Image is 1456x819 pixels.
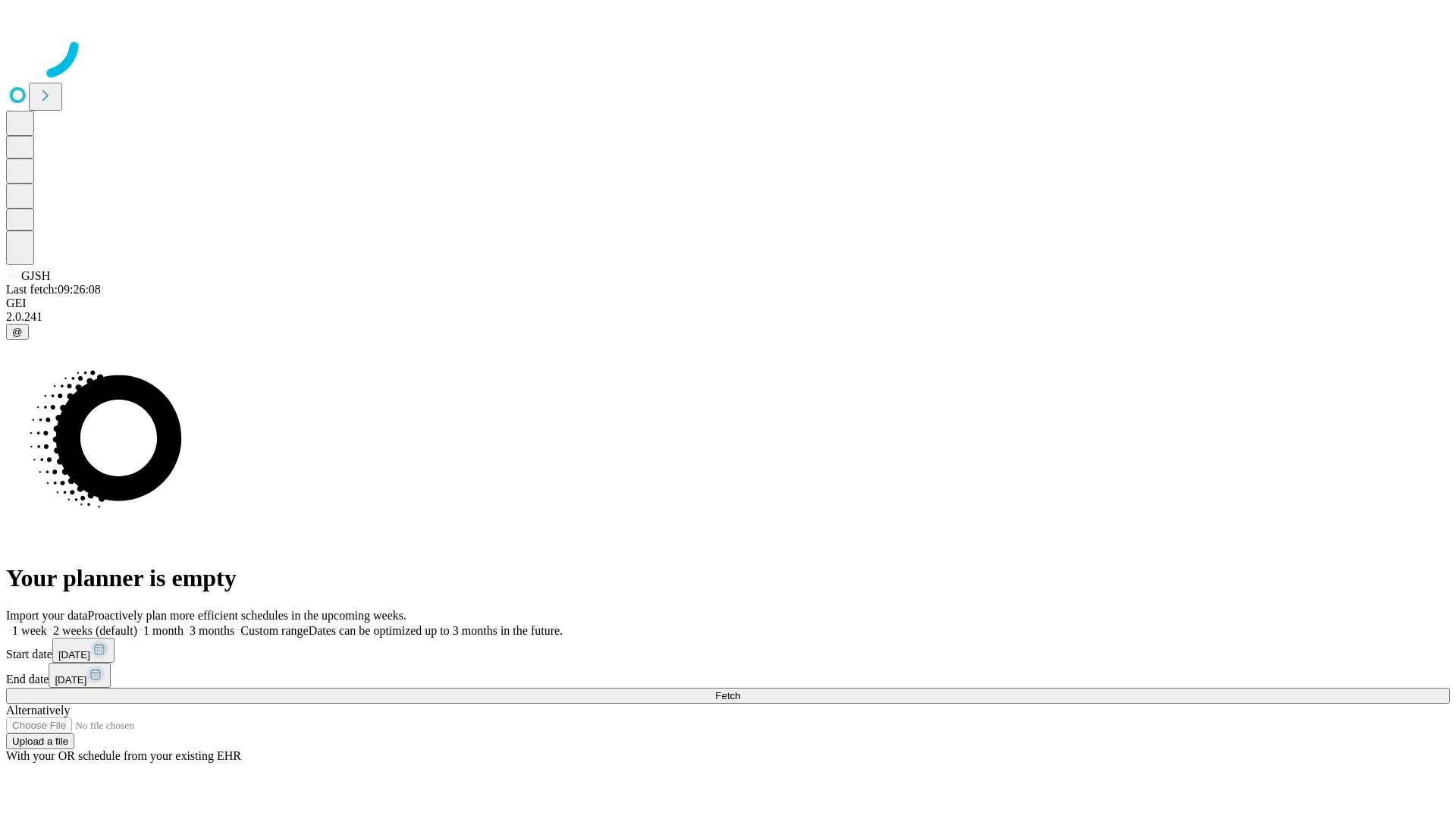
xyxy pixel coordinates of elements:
[6,638,1450,663] div: Start date
[6,609,88,622] span: Import your data
[12,326,23,337] span: @
[12,624,47,637] span: 1 week
[240,624,308,637] span: Custom range
[6,324,29,340] button: @
[6,733,74,749] button: Upload a file
[6,310,1450,324] div: 2.0.241
[58,649,90,661] span: [DATE]
[6,297,1450,310] div: GEI
[6,704,70,717] span: Alternatively
[49,663,111,688] button: [DATE]
[52,638,115,663] button: [DATE]
[715,690,740,701] span: Fetch
[6,749,241,762] span: With your OR schedule from your existing EHR
[6,564,1450,592] h1: Your planner is empty
[309,624,563,637] span: Dates can be optimized up to 3 months in the future.
[53,624,137,637] span: 2 weeks (default)
[88,609,406,622] span: Proactively plan more efficient schedules in the upcoming weeks.
[55,674,86,686] span: [DATE]
[21,269,50,282] span: GJSH
[6,283,101,296] span: Last fetch: 09:26:08
[143,624,184,637] span: 1 month
[6,663,1450,688] div: End date
[190,624,234,637] span: 3 months
[6,688,1450,704] button: Fetch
